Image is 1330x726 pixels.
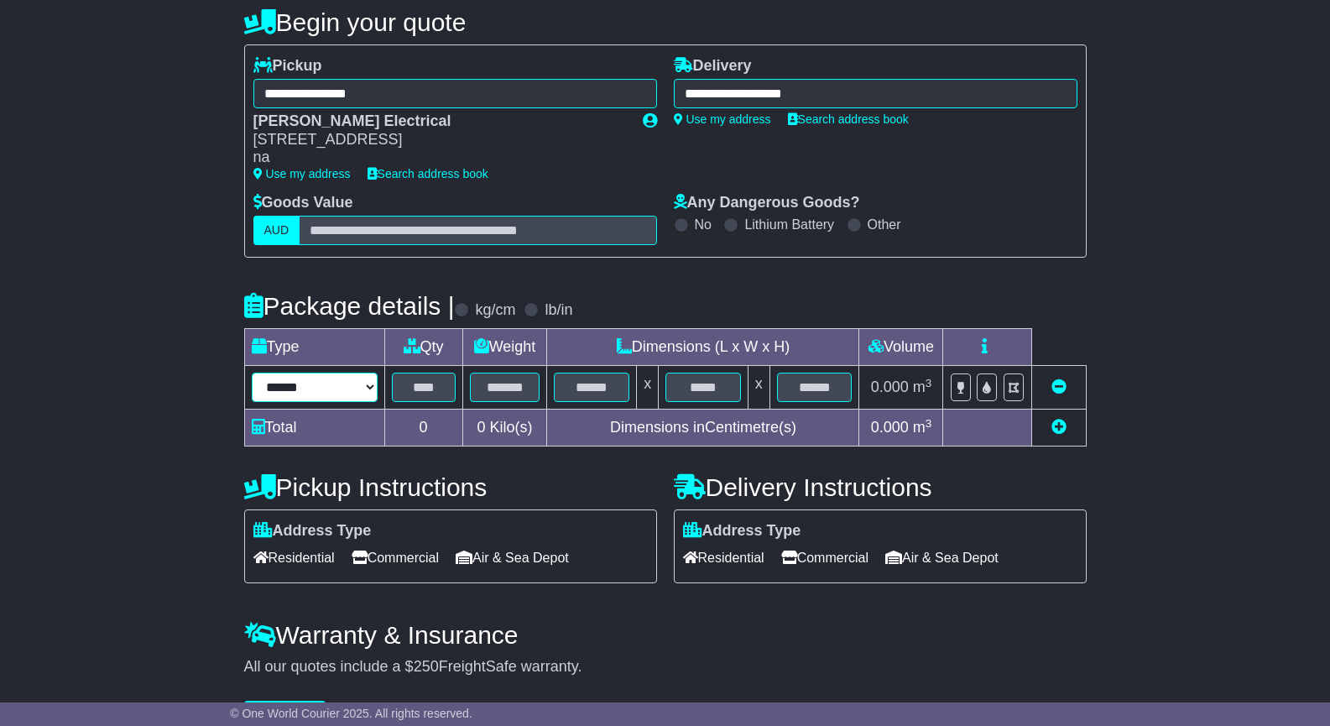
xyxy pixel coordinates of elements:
span: 0.000 [871,419,909,436]
span: Residential [683,545,764,571]
a: Search address book [788,112,909,126]
td: Dimensions (L x W x H) [547,329,859,366]
sup: 3 [926,417,932,430]
div: [PERSON_NAME] Electrical [253,112,626,131]
label: Delivery [674,57,752,76]
h4: Package details | [244,292,455,320]
label: Lithium Battery [744,217,834,232]
label: kg/cm [475,301,515,320]
label: AUD [253,216,300,245]
span: m [913,419,932,436]
label: lb/in [545,301,572,320]
label: Pickup [253,57,322,76]
label: Other [868,217,901,232]
td: 0 [384,410,462,447]
td: x [748,366,769,410]
sup: 3 [926,377,932,389]
a: Use my address [253,167,351,180]
span: 250 [414,658,439,675]
span: Air & Sea Depot [456,545,569,571]
h4: Warranty & Insurance [244,621,1087,649]
span: © One World Courier 2025. All rights reserved. [230,707,472,720]
td: Total [244,410,384,447]
label: No [695,217,712,232]
span: Commercial [781,545,868,571]
td: x [637,366,659,410]
span: 0 [477,419,485,436]
a: Use my address [674,112,771,126]
label: Any Dangerous Goods? [674,194,860,212]
span: 0.000 [871,379,909,395]
span: Commercial [352,545,439,571]
a: Add new item [1051,419,1067,436]
span: m [913,379,932,395]
span: Air & Sea Depot [885,545,999,571]
td: Dimensions in Centimetre(s) [547,410,859,447]
td: Kilo(s) [462,410,547,447]
h4: Begin your quote [244,8,1087,36]
div: na [253,149,626,167]
td: Volume [859,329,943,366]
td: Type [244,329,384,366]
label: Address Type [253,522,372,541]
a: Remove this item [1051,379,1067,395]
span: Residential [253,545,335,571]
td: Qty [384,329,462,366]
a: Search address book [368,167,488,180]
td: Weight [462,329,547,366]
label: Address Type [683,522,801,541]
div: [STREET_ADDRESS] [253,131,626,149]
h4: Delivery Instructions [674,473,1087,501]
h4: Pickup Instructions [244,473,657,501]
label: Goods Value [253,194,353,212]
div: All our quotes include a $ FreightSafe warranty. [244,658,1087,676]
